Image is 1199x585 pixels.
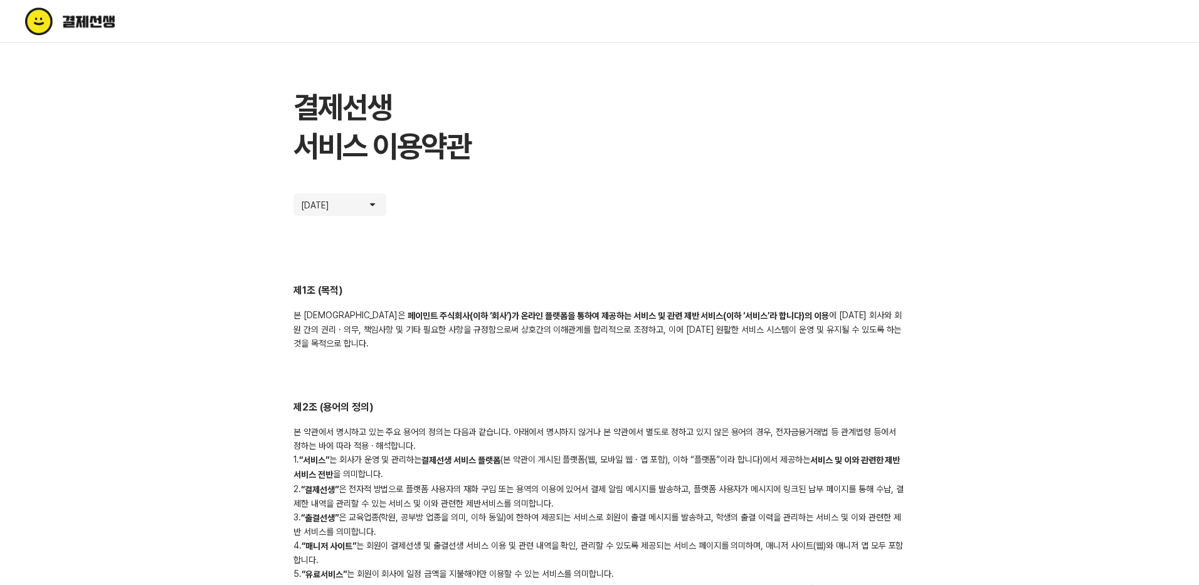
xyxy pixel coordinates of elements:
[293,88,906,166] h1: 결제선생 서비스 이용약관
[293,284,906,298] h2: 제1조 (목적)
[301,198,339,211] p: [DATE]
[293,455,900,480] b: 서비스 및 이와 관련한 제반 서비스 전반
[293,308,906,350] div: 본 [DEMOGRAPHIC_DATA]은 에 [DATE] 회사와 회원 간의 권리 · 의무, 책임사항 및 기타 필요한 사항을 규정함으로써 상호간의 이해관계를 합리적으로 조정하고,...
[299,455,329,465] b: “서비스”
[293,400,906,415] h2: 제2조 (용어의 정의)
[366,198,379,211] img: arrow icon
[302,541,356,551] b: “매니저 사이트”
[408,311,828,321] b: 페이민트 주식회사(이하 ‘회사’)가 온라인 플랫폼을 통하여 제공하는 서비스 및 관련 제반 서비스(이하 ‘서비스’라 합니다)의 이용
[301,513,339,523] b: “출결선생”
[293,193,386,216] button: [DATE]
[25,8,169,35] img: terms logo
[301,485,339,495] b: “결제선생”
[302,570,347,580] b: “유료서비스”
[421,455,500,465] b: 결제선생 서비스 플랫폼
